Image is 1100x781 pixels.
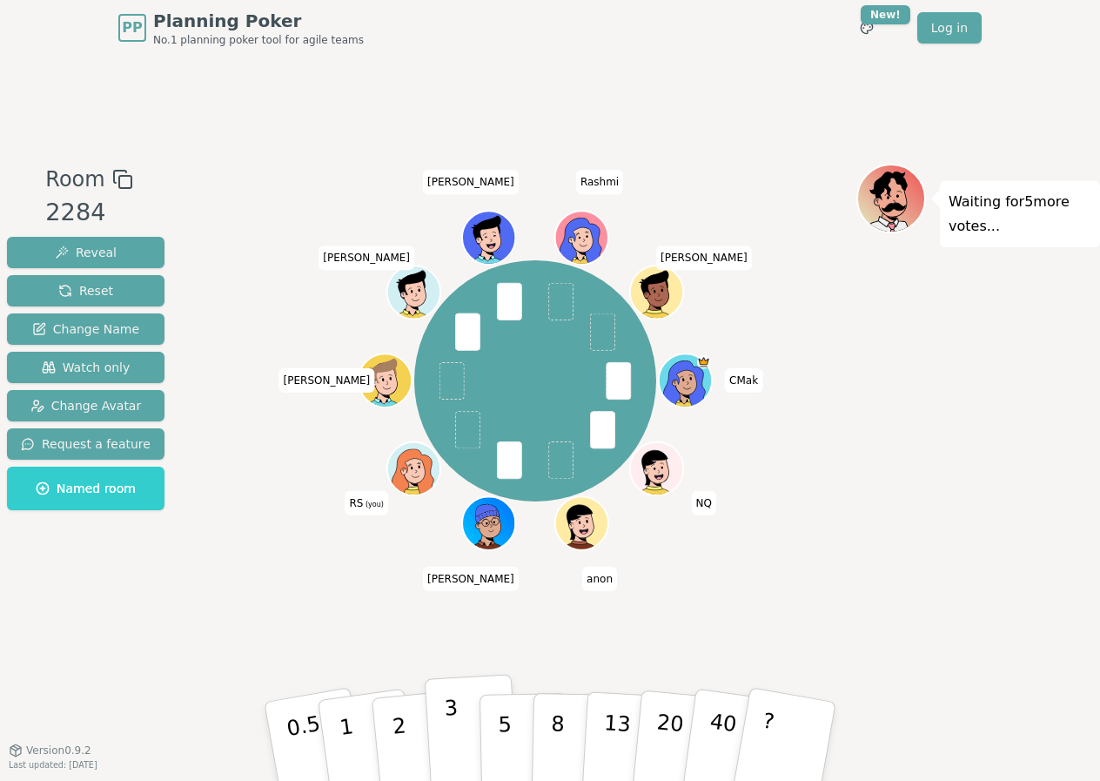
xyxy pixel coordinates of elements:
[9,744,91,757] button: Version0.9.2
[7,428,164,460] button: Request a feature
[45,164,104,195] span: Room
[26,744,91,757] span: Version 0.9.2
[42,359,131,376] span: Watch only
[32,320,139,338] span: Change Name
[851,12,882,44] button: New!
[949,190,1091,239] p: Waiting for 5 more votes...
[7,352,164,383] button: Watch only
[345,491,387,515] span: Click to change your name
[7,237,164,268] button: Reveal
[30,397,142,414] span: Change Avatar
[9,760,97,770] span: Last updated: [DATE]
[45,195,132,231] div: 2284
[122,17,142,38] span: PP
[153,33,364,47] span: No.1 planning poker tool for agile teams
[36,480,136,497] span: Named room
[55,244,117,261] span: Reveal
[7,313,164,345] button: Change Name
[692,491,716,515] span: Click to change your name
[697,356,710,369] span: CMak is the host
[279,368,375,393] span: Click to change your name
[576,171,623,195] span: Click to change your name
[656,246,752,271] span: Click to change your name
[917,12,982,44] a: Log in
[7,467,164,510] button: Named room
[153,9,364,33] span: Planning Poker
[118,9,364,47] a: PPPlanning PokerNo.1 planning poker tool for agile teams
[423,567,519,591] span: Click to change your name
[389,444,439,494] button: Click to change your avatar
[582,567,617,591] span: Click to change your name
[725,368,762,393] span: Click to change your name
[363,501,384,508] span: (you)
[21,435,151,453] span: Request a feature
[423,171,519,195] span: Click to change your name
[319,246,414,271] span: Click to change your name
[58,282,113,300] span: Reset
[7,390,164,421] button: Change Avatar
[861,5,910,24] div: New!
[7,275,164,306] button: Reset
